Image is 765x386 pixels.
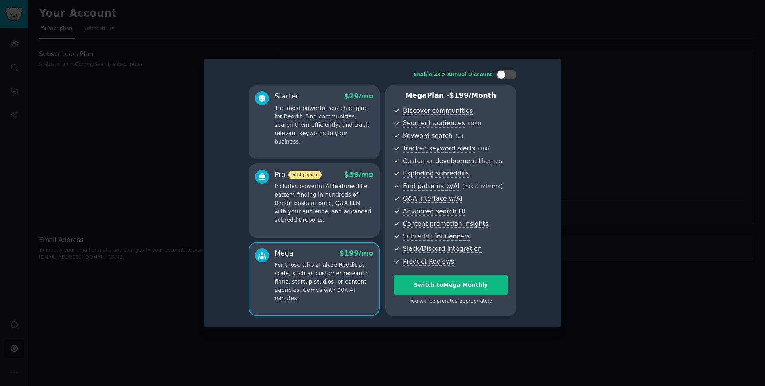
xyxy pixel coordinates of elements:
div: Starter [275,91,299,101]
span: Advanced search UI [403,207,465,216]
span: Product Reviews [403,258,454,266]
p: The most powerful search engine for Reddit. Find communities, search them efficiently, and track ... [275,104,373,146]
span: ( ∞ ) [455,134,463,139]
span: Customer development themes [403,157,502,165]
span: ( 20k AI minutes ) [462,184,503,189]
span: Subreddit influencers [403,232,470,241]
span: ( 100 ) [468,121,481,126]
span: ( 100 ) [478,146,491,152]
span: Q&A interface w/AI [403,195,462,203]
span: Find patterns w/AI [403,182,459,191]
span: $ 199 /month [449,91,496,99]
span: Content promotion insights [403,220,488,228]
button: Switch toMega Monthly [394,275,508,295]
span: Slack/Discord integration [403,245,482,253]
div: Pro [275,170,322,180]
span: Tracked keyword alerts [403,144,475,153]
span: $ 59 /mo [344,171,373,179]
div: Enable 33% Annual Discount [414,71,492,79]
span: Discover communities [403,107,473,115]
span: most popular [288,171,322,179]
span: $ 199 /mo [339,249,373,257]
span: Segment audiences [403,119,465,128]
div: Mega [275,248,294,258]
p: For those who analyze Reddit at scale, such as customer research firms, startup studios, or conte... [275,261,373,303]
p: Includes powerful AI features like pattern-finding in hundreds of Reddit posts at once, Q&A LLM w... [275,182,373,224]
span: Exploding subreddits [403,169,469,178]
span: $ 29 /mo [344,92,373,100]
p: Mega Plan - [394,91,508,100]
span: Keyword search [403,132,453,140]
div: Switch to Mega Monthly [394,281,508,289]
div: You will be prorated appropriately [394,298,508,305]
